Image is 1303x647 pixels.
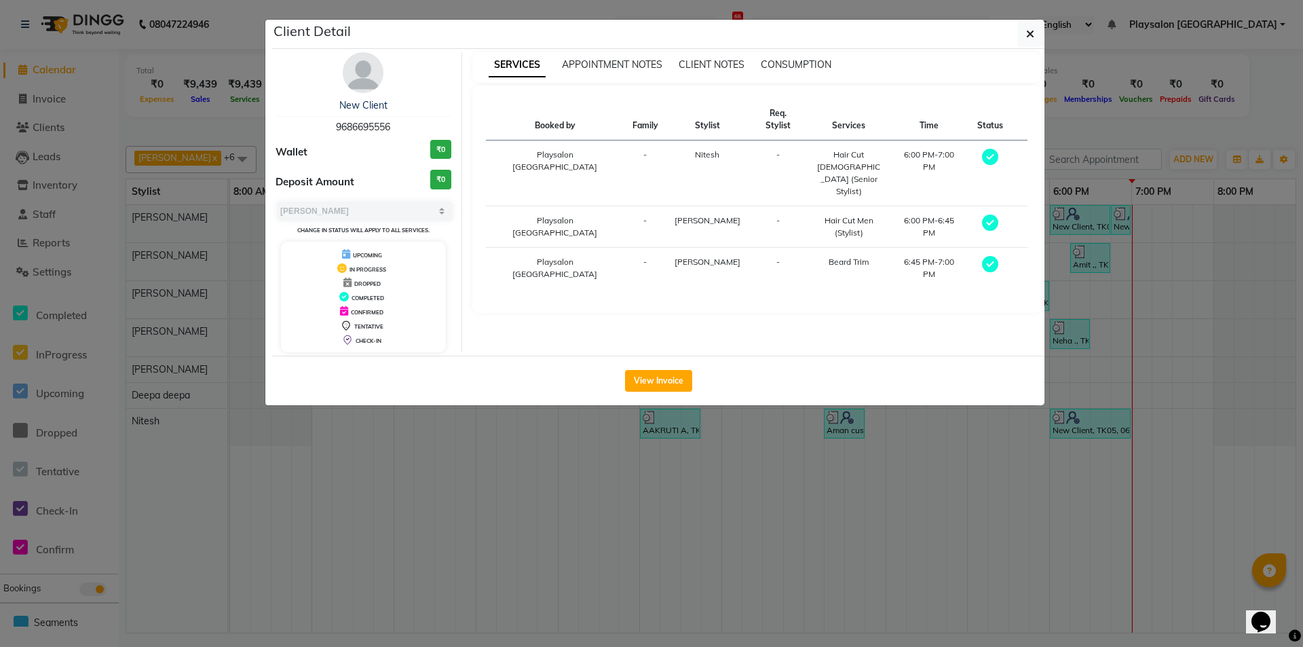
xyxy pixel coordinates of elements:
[430,170,451,189] h3: ₹0
[276,174,354,190] span: Deposit Amount
[273,21,351,41] h5: Client Detail
[297,227,430,234] small: Change in status will apply to all services.
[489,53,546,77] span: SERVICES
[624,206,666,248] td: -
[562,58,662,71] span: APPOINTMENT NOTES
[624,248,666,289] td: -
[486,99,624,141] th: Booked by
[969,99,1011,141] th: Status
[749,206,808,248] td: -
[353,252,382,259] span: UPCOMING
[354,280,381,287] span: DROPPED
[276,145,307,160] span: Wallet
[624,99,666,141] th: Family
[336,121,390,133] span: 9686695556
[816,149,882,198] div: Hair Cut [DEMOGRAPHIC_DATA] (Senior Stylist)
[749,141,808,206] td: -
[816,256,882,268] div: Beard Trim
[675,215,740,225] span: [PERSON_NAME]
[761,58,831,71] span: CONSUMPTION
[339,99,388,111] a: New Client
[356,337,381,344] span: CHECK-IN
[890,206,969,248] td: 6:00 PM-6:45 PM
[749,99,808,141] th: Req. Stylist
[351,309,383,316] span: CONFIRMED
[430,140,451,160] h3: ₹0
[816,215,882,239] div: Hair Cut Men (Stylist)
[666,99,749,141] th: Stylist
[749,248,808,289] td: -
[675,257,740,267] span: [PERSON_NAME]
[808,99,890,141] th: Services
[486,206,624,248] td: Playsalon [GEOGRAPHIC_DATA]
[352,295,384,301] span: COMPLETED
[890,99,969,141] th: Time
[354,323,383,330] span: TENTATIVE
[343,52,383,93] img: avatar
[890,141,969,206] td: 6:00 PM-7:00 PM
[625,370,692,392] button: View Invoice
[1246,593,1289,633] iframe: chat widget
[350,266,386,273] span: IN PROGRESS
[679,58,744,71] span: CLIENT NOTES
[486,248,624,289] td: Playsalon [GEOGRAPHIC_DATA]
[486,141,624,206] td: Playsalon [GEOGRAPHIC_DATA]
[890,248,969,289] td: 6:45 PM-7:00 PM
[624,141,666,206] td: -
[695,149,719,160] span: Nitesh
